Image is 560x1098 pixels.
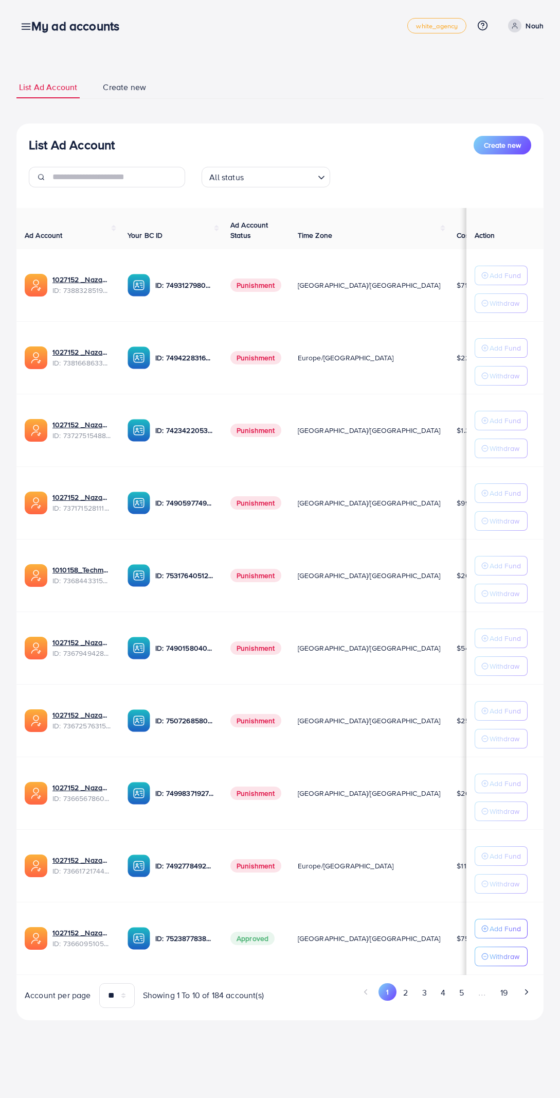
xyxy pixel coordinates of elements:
div: <span class='underline'>1027152 _Nazaagency_019</span></br>7388328519014645761 [52,274,111,295]
button: Go to page 3 [415,983,433,1002]
p: Add Fund [490,342,521,354]
span: [GEOGRAPHIC_DATA]/[GEOGRAPHIC_DATA] [298,788,441,798]
p: Withdraw [490,733,519,745]
button: Add Fund [475,846,528,866]
span: Punishment [230,351,281,364]
p: ID: 7494228316518858759 [155,352,214,364]
p: Withdraw [490,805,519,817]
button: Add Fund [475,774,528,793]
span: ID: 7368443315504726017 [52,576,111,586]
span: ID: 7367949428067450896 [52,648,111,658]
a: 1027152 _Nazaagency_019 [52,274,111,285]
a: 1010158_Techmanistan pk acc_1715599413927 [52,565,111,575]
button: Withdraw [475,729,528,748]
img: ic-ba-acc.ded83a64.svg [128,637,150,659]
span: ID: 7381668633665093648 [52,358,111,368]
a: 1027152 _Nazaagency_003 [52,637,111,648]
img: ic-ads-acc.e4c84228.svg [25,492,47,514]
p: Add Fund [490,777,521,790]
div: Search for option [202,167,330,187]
span: ID: 7366095105679261697 [52,938,111,949]
span: Account per page [25,989,91,1001]
p: Withdraw [490,442,519,455]
a: 1027152 _Nazaagency_018 [52,855,111,865]
p: ID: 7490597749134508040 [155,497,214,509]
span: $7546.82 [457,933,487,944]
p: ID: 7490158040596217873 [155,642,214,654]
button: Withdraw [475,874,528,894]
span: ID: 7367257631523782657 [52,721,111,731]
div: <span class='underline'>1027152 _Nazaagency_003</span></br>7367949428067450896 [52,637,111,658]
span: Punishment [230,787,281,800]
button: Go to page 4 [433,983,452,1002]
button: Withdraw [475,511,528,531]
span: Create new [484,140,521,150]
div: <span class='underline'>1027152 _Nazaagency_016</span></br>7367257631523782657 [52,710,111,731]
button: Add Fund [475,919,528,938]
button: Withdraw [475,439,528,458]
img: ic-ads-acc.e4c84228.svg [25,419,47,442]
span: $2226.01 [457,353,486,363]
button: Withdraw [475,366,528,386]
span: ID: 7371715281112170513 [52,503,111,513]
p: ID: 7423422053648285697 [155,424,214,437]
button: Create new [474,136,531,154]
span: [GEOGRAPHIC_DATA]/[GEOGRAPHIC_DATA] [298,716,441,726]
span: white_agency [416,23,458,29]
img: ic-ba-acc.ded83a64.svg [128,709,150,732]
span: Create new [103,81,146,93]
span: Punishment [230,424,281,437]
img: ic-ba-acc.ded83a64.svg [128,274,150,297]
div: <span class='underline'>1027152 _Nazaagency_04</span></br>7371715281112170513 [52,492,111,513]
div: <span class='underline'>1027152 _Nazaagency_018</span></br>7366172174454882305 [52,855,111,876]
p: Add Fund [490,632,521,644]
button: Go to page 1 [378,983,396,1001]
span: Europe/[GEOGRAPHIC_DATA] [298,353,394,363]
p: Withdraw [490,950,519,963]
span: $200.5 [457,788,480,798]
img: ic-ads-acc.e4c84228.svg [25,637,47,659]
img: ic-ads-acc.e4c84228.svg [25,274,47,297]
button: Add Fund [475,701,528,721]
p: Add Fund [490,705,521,717]
span: Action [475,230,495,240]
img: ic-ads-acc.e4c84228.svg [25,927,47,950]
span: $11.32 [457,861,476,871]
p: Add Fund [490,922,521,935]
button: Add Fund [475,338,528,358]
img: ic-ads-acc.e4c84228.svg [25,346,47,369]
img: ic-ba-acc.ded83a64.svg [128,927,150,950]
div: <span class='underline'>1027152 _Nazaagency_006</span></br>7366095105679261697 [52,928,111,949]
span: Punishment [230,714,281,727]
h3: List Ad Account [29,137,115,152]
img: ic-ba-acc.ded83a64.svg [128,419,150,442]
p: ID: 7523877838957576209 [155,932,214,945]
p: ID: 7499837192777400321 [155,787,214,799]
span: Punishment [230,278,281,292]
img: ic-ba-acc.ded83a64.svg [128,346,150,369]
span: ID: 7372751548805726224 [52,430,111,441]
p: Withdraw [490,587,519,600]
span: Punishment [230,641,281,655]
span: ID: 7366172174454882305 [52,866,111,876]
a: 1027152 _Nazaagency_04 [52,492,111,502]
p: ID: 7492778492849930241 [155,860,214,872]
img: ic-ba-acc.ded83a64.svg [128,564,150,587]
p: Withdraw [490,297,519,309]
span: Punishment [230,859,281,873]
button: Add Fund [475,629,528,648]
p: Withdraw [490,515,519,527]
ul: Pagination [288,983,536,1002]
p: Add Fund [490,414,521,427]
span: Ad Account Status [230,220,268,240]
a: 1027152 _Nazaagency_016 [52,710,111,720]
p: Add Fund [490,850,521,862]
span: ID: 7388328519014645761 [52,285,111,295]
input: Search for option [247,168,314,185]
span: All status [207,170,246,185]
span: Ad Account [25,230,63,240]
span: [GEOGRAPHIC_DATA]/[GEOGRAPHIC_DATA] [298,643,441,653]
button: Withdraw [475,293,528,313]
img: ic-ba-acc.ded83a64.svg [128,782,150,805]
p: ID: 7531764051207716871 [155,569,214,582]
